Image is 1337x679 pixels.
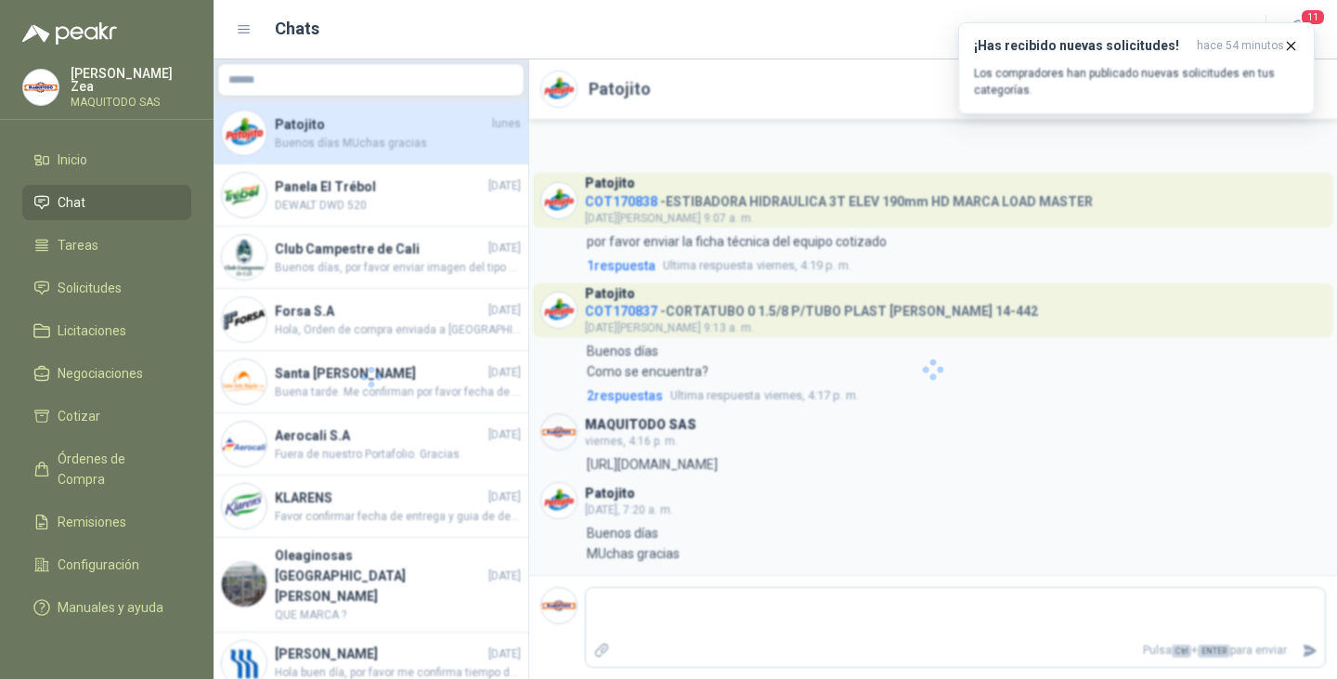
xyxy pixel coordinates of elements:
span: 11 [1300,8,1326,26]
img: Company Logo [23,70,58,105]
span: Negociaciones [58,363,143,384]
span: Configuración [58,555,139,575]
a: Solicitudes [22,270,191,306]
h3: ¡Has recibido nuevas solicitudes! [974,38,1189,54]
span: Tareas [58,235,98,255]
span: Solicitudes [58,278,122,298]
a: Manuales y ayuda [22,590,191,625]
a: Negociaciones [22,356,191,391]
span: Remisiones [58,512,126,532]
span: hace 54 minutos [1197,38,1284,54]
span: Licitaciones [58,320,126,341]
img: Logo peakr [22,22,117,45]
a: Cotizar [22,398,191,434]
h1: Chats [275,16,319,42]
a: Licitaciones [22,313,191,348]
span: Cotizar [58,406,100,426]
button: ¡Has recibido nuevas solicitudes!hace 54 minutos Los compradores han publicado nuevas solicitudes... [958,22,1315,114]
a: Remisiones [22,504,191,540]
a: Tareas [22,228,191,263]
span: Manuales y ayuda [58,597,163,618]
span: Inicio [58,150,87,170]
a: Chat [22,185,191,220]
span: Chat [58,192,85,213]
p: MAQUITODO SAS [71,97,191,108]
button: 11 [1281,13,1315,46]
a: Inicio [22,142,191,177]
a: Configuración [22,547,191,582]
p: [PERSON_NAME] Zea [71,67,191,93]
span: Órdenes de Compra [58,449,174,490]
a: Órdenes de Compra [22,441,191,497]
